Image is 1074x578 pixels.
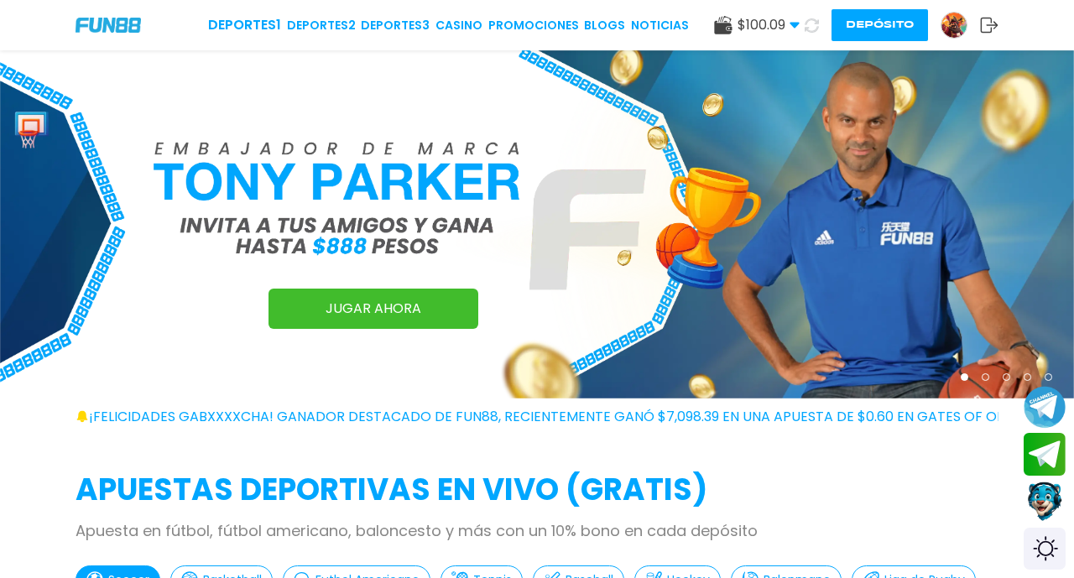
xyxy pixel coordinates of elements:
[738,15,800,35] span: $ 100.09
[1024,433,1066,476] button: Join telegram
[631,17,689,34] a: NOTICIAS
[1024,385,1066,429] button: Join telegram channel
[76,467,998,513] h2: APUESTAS DEPORTIVAS EN VIVO (gratis)
[488,17,579,34] a: Promociones
[832,9,928,41] button: Depósito
[941,13,967,38] img: Avatar
[208,15,281,35] a: Deportes1
[287,17,356,34] a: Deportes2
[941,12,980,39] a: Avatar
[268,289,478,329] a: JUGAR AHORA
[361,17,430,34] a: Deportes3
[76,519,998,542] p: Apuesta en fútbol, fútbol americano, baloncesto y más con un 10% bono en cada depósito
[1024,480,1066,523] button: Contact customer service
[435,17,482,34] a: CASINO
[1024,528,1066,570] div: Switch theme
[584,17,625,34] a: BLOGS
[76,18,141,32] img: Company Logo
